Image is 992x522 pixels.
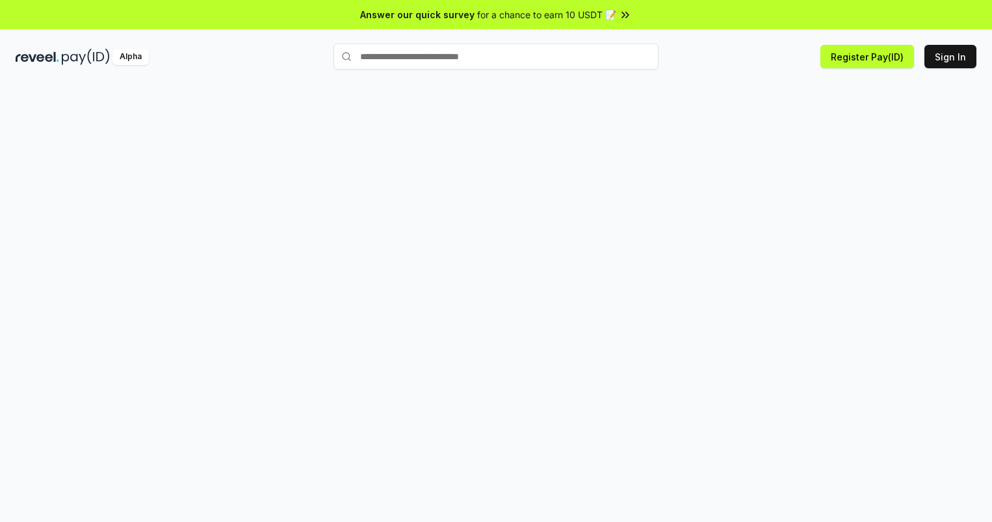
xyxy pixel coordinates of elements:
[62,49,110,65] img: pay_id
[820,45,914,68] button: Register Pay(ID)
[924,45,976,68] button: Sign In
[360,8,475,21] span: Answer our quick survey
[16,49,59,65] img: reveel_dark
[112,49,149,65] div: Alpha
[477,8,616,21] span: for a chance to earn 10 USDT 📝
